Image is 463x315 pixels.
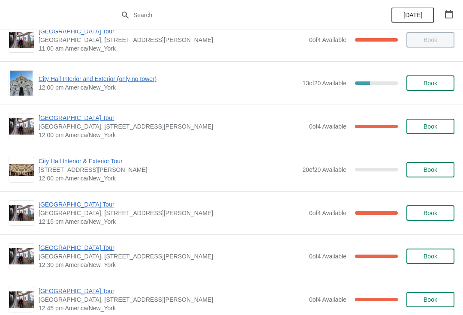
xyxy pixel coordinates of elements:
[39,75,298,83] span: City Hall Interior and Exterior (only no tower)
[391,7,434,23] button: [DATE]
[9,164,34,176] img: City Hall Interior & Exterior Tour | 1400 John F Kennedy Boulevard, Suite 121, Philadelphia, PA, ...
[309,36,346,43] span: 0 of 4 Available
[39,243,305,252] span: [GEOGRAPHIC_DATA] Tour
[406,162,454,177] button: Book
[424,296,437,303] span: Book
[309,123,346,130] span: 0 of 4 Available
[10,71,33,96] img: City Hall Interior and Exterior (only no tower) | | 12:00 pm America/New_York
[406,249,454,264] button: Book
[133,7,347,23] input: Search
[39,36,305,44] span: [GEOGRAPHIC_DATA], [STREET_ADDRESS][PERSON_NAME]
[39,122,305,131] span: [GEOGRAPHIC_DATA], [STREET_ADDRESS][PERSON_NAME]
[424,210,437,216] span: Book
[424,123,437,130] span: Book
[39,174,298,183] span: 12:00 pm America/New_York
[9,118,34,135] img: City Hall Tower Tour | City Hall Visitor Center, 1400 John F Kennedy Boulevard Suite 121, Philade...
[39,209,305,217] span: [GEOGRAPHIC_DATA], [STREET_ADDRESS][PERSON_NAME]
[39,83,298,92] span: 12:00 pm America/New_York
[39,217,305,226] span: 12:15 pm America/New_York
[406,292,454,307] button: Book
[39,114,305,122] span: [GEOGRAPHIC_DATA] Tour
[9,291,34,308] img: City Hall Tower Tour | City Hall Visitor Center, 1400 John F Kennedy Boulevard Suite 121, Philade...
[9,32,34,48] img: City Hall Tower Tour | City Hall Visitor Center, 1400 John F Kennedy Boulevard Suite 121, Philade...
[403,12,422,18] span: [DATE]
[9,248,34,265] img: City Hall Tower Tour | City Hall Visitor Center, 1400 John F Kennedy Boulevard Suite 121, Philade...
[39,295,305,304] span: [GEOGRAPHIC_DATA], [STREET_ADDRESS][PERSON_NAME]
[424,166,437,173] span: Book
[39,44,305,53] span: 11:00 am America/New_York
[309,210,346,216] span: 0 of 4 Available
[302,80,346,87] span: 13 of 20 Available
[406,75,454,91] button: Book
[39,261,305,269] span: 12:30 pm America/New_York
[9,205,34,222] img: City Hall Tower Tour | City Hall Visitor Center, 1400 John F Kennedy Boulevard Suite 121, Philade...
[309,296,346,303] span: 0 of 4 Available
[39,252,305,261] span: [GEOGRAPHIC_DATA], [STREET_ADDRESS][PERSON_NAME]
[39,200,305,209] span: [GEOGRAPHIC_DATA] Tour
[39,157,298,165] span: City Hall Interior & Exterior Tour
[39,287,305,295] span: [GEOGRAPHIC_DATA] Tour
[424,80,437,87] span: Book
[39,304,305,312] span: 12:45 pm America/New_York
[406,205,454,221] button: Book
[309,253,346,260] span: 0 of 4 Available
[39,27,305,36] span: [GEOGRAPHIC_DATA] Tour
[302,166,346,173] span: 20 of 20 Available
[39,131,305,139] span: 12:00 pm America/New_York
[406,119,454,134] button: Book
[424,253,437,260] span: Book
[39,165,298,174] span: [STREET_ADDRESS][PERSON_NAME]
